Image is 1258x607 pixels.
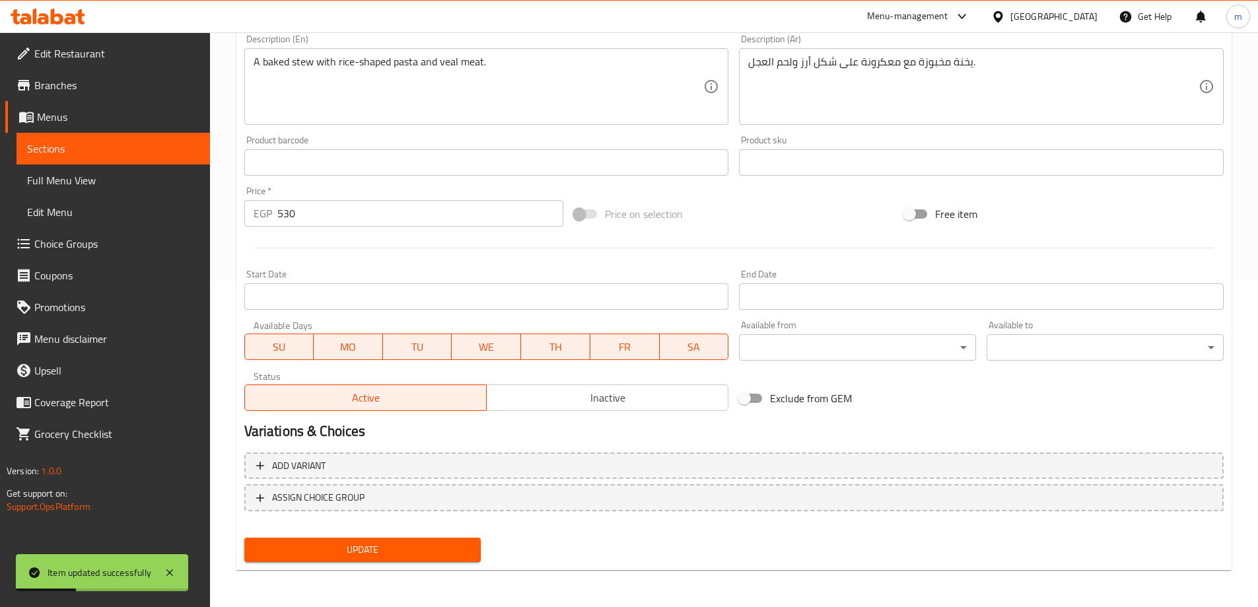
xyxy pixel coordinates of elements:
a: Full Menu View [17,164,210,196]
span: ASSIGN CHOICE GROUP [272,489,365,506]
a: Branches [5,69,210,101]
span: Version: [7,462,39,480]
button: SA [660,334,729,360]
span: TH [526,338,585,357]
a: Menus [5,101,210,133]
textarea: يخنة مخبوزة مع معكرونة على شكل أرز ولحم العجل. [748,55,1199,118]
input: Please enter price [277,200,564,227]
p: EGP [254,205,272,221]
button: ASSIGN CHOICE GROUP [244,484,1224,511]
div: Menu-management [867,9,948,24]
textarea: A baked stew with rice-shaped pasta and veal meat. [254,55,704,118]
span: Add variant [272,458,326,474]
span: WE [457,338,516,357]
span: Price on selection [605,206,683,222]
h2: Variations & Choices [244,421,1224,441]
span: Full Menu View [27,172,199,188]
a: Coupons [5,260,210,291]
span: SA [665,338,724,357]
span: Update [255,542,471,558]
a: Coverage Report [5,386,210,418]
a: Choice Groups [5,228,210,260]
a: Grocery Checklist [5,418,210,450]
span: Coverage Report [34,394,199,410]
a: Edit Restaurant [5,38,210,69]
span: Branches [34,77,199,93]
a: Menu disclaimer [5,323,210,355]
span: Choice Groups [34,236,199,252]
span: TU [388,338,447,357]
button: Add variant [244,452,1224,480]
span: Get support on: [7,485,67,502]
span: MO [319,338,378,357]
button: Update [244,538,481,562]
span: Grocery Checklist [34,426,199,442]
div: [GEOGRAPHIC_DATA] [1010,9,1098,24]
button: Inactive [486,384,728,411]
a: Support.OpsPlatform [7,498,90,515]
button: SU [244,334,314,360]
button: TU [383,334,452,360]
span: Sections [27,141,199,157]
div: Item updated successfully [48,565,151,580]
a: Upsell [5,355,210,386]
button: TH [521,334,590,360]
span: m [1234,9,1242,24]
span: FR [596,338,654,357]
a: Sections [17,133,210,164]
button: WE [452,334,521,360]
span: Promotions [34,299,199,315]
span: Coupons [34,268,199,283]
span: Inactive [492,388,723,408]
span: Menus [37,109,199,125]
input: Please enter product sku [739,149,1224,176]
span: SU [250,338,309,357]
input: Please enter product barcode [244,149,729,176]
button: Active [244,384,487,411]
a: Edit Menu [17,196,210,228]
div: ​ [987,334,1224,361]
button: MO [314,334,383,360]
div: ​ [739,334,976,361]
span: Menu disclaimer [34,331,199,347]
span: Edit Menu [27,204,199,220]
span: Free item [935,206,977,222]
button: FR [590,334,660,360]
span: Exclude from GEM [770,390,852,406]
span: 1.0.0 [41,462,61,480]
span: Upsell [34,363,199,378]
span: Edit Restaurant [34,46,199,61]
span: Active [250,388,481,408]
a: Promotions [5,291,210,323]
